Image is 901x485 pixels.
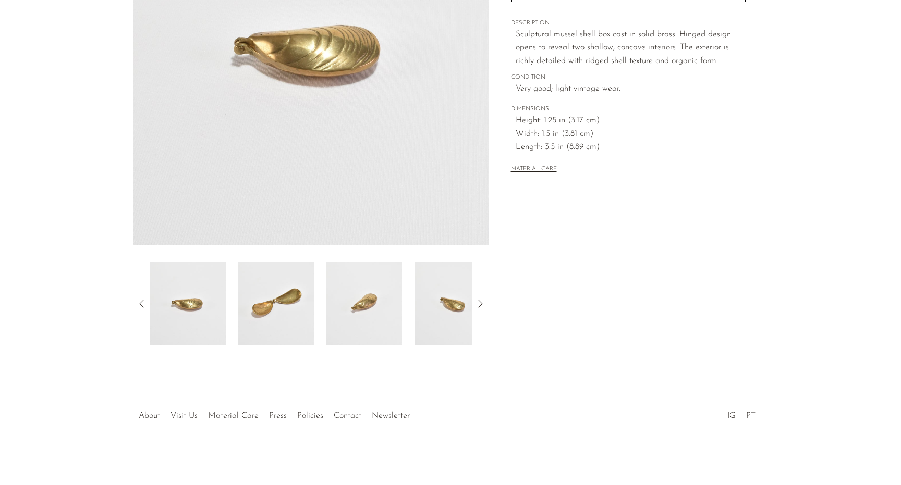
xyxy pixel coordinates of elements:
a: About [139,412,160,420]
span: Height: 1.25 in (3.17 cm) [516,114,746,128]
img: Solid Brass Mussel Shell Box [415,262,490,345]
img: Solid Brass Mussel Shell Box [238,262,314,345]
ul: Social Medias [722,403,761,423]
span: DESCRIPTION [511,19,746,28]
a: Contact [334,412,361,420]
span: DIMENSIONS [511,105,746,114]
span: CONDITION [511,73,746,82]
span: Width: 1.5 in (3.81 cm) [516,128,746,141]
span: Very good; light vintage wear. [516,82,746,96]
a: Press [269,412,287,420]
a: PT [746,412,756,420]
a: IG [727,412,736,420]
img: Solid Brass Mussel Shell Box [150,262,226,345]
p: Sculptural mussel shell box cast in solid brass. Hinged design opens to reveal two shallow, conca... [516,28,746,68]
a: Material Care [208,412,259,420]
span: Length: 3.5 in (8.89 cm) [516,141,746,154]
a: Policies [297,412,323,420]
img: Solid Brass Mussel Shell Box [326,262,402,345]
ul: Quick links [133,403,415,423]
a: Visit Us [171,412,198,420]
button: MATERIAL CARE [511,166,557,173]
